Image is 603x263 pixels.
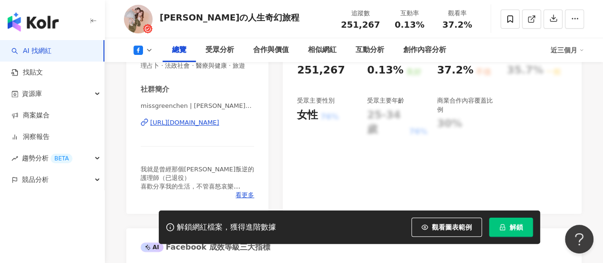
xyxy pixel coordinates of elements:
[51,154,72,163] div: BETA
[160,11,299,23] div: [PERSON_NAME]の人生奇幻旅程
[150,118,219,127] div: [URL][DOMAIN_NAME]
[11,111,50,120] a: 商案媒合
[341,20,380,30] span: 251,267
[253,44,289,56] div: 合作與價值
[22,83,42,105] span: 資源庫
[172,44,186,56] div: 總覽
[22,147,72,169] span: 趨勢分析
[510,223,523,231] span: 解鎖
[8,12,59,32] img: logo
[22,169,49,190] span: 競品分析
[403,44,446,56] div: 創作內容分析
[177,222,276,232] div: 解鎖網紅檔案，獲得進階數據
[411,218,482,237] button: 觀看圖表範例
[297,96,334,105] div: 受眾主要性別
[367,96,404,105] div: 受眾主要年齡
[141,102,254,110] span: missgreenchen | [PERSON_NAME]の人生奇幻旅程 | missgreenchen
[11,46,51,56] a: searchAI 找網紅
[11,68,43,77] a: 找貼文
[205,44,234,56] div: 受眾分析
[391,9,428,18] div: 互動率
[442,20,472,30] span: 37.2%
[489,218,533,237] button: 解鎖
[11,155,18,162] span: rise
[141,166,254,233] span: 我就是曾經那個[PERSON_NAME]叛逆的護理師（已退役） 喜歡分享我的生活，不管喜怒哀樂 看著我的頁面可以獲得大大的療癒感，或許能讓你感到共鳴並且有被同理💗 合作邀約請聯繫經紀人[PERS...
[11,132,50,142] a: 洞察報告
[499,224,506,231] span: lock
[141,242,164,252] div: AI
[551,42,584,58] div: 近三個月
[341,9,380,18] div: 追蹤數
[437,96,498,114] div: 商業合作內容覆蓋比例
[141,118,254,127] a: [URL][DOMAIN_NAME]
[367,63,403,78] div: 0.13%
[124,5,153,33] img: KOL Avatar
[308,44,337,56] div: 相似網紅
[297,108,318,123] div: 女性
[356,44,384,56] div: 互動分析
[141,242,270,252] div: Facebook 成效等級三大指標
[297,63,345,78] div: 251,267
[235,191,254,200] span: 看更多
[141,84,169,95] div: 社群簡介
[437,63,473,78] div: 37.2%
[395,20,424,30] span: 0.13%
[432,223,472,231] span: 觀看圖表範例
[439,9,475,18] div: 觀看率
